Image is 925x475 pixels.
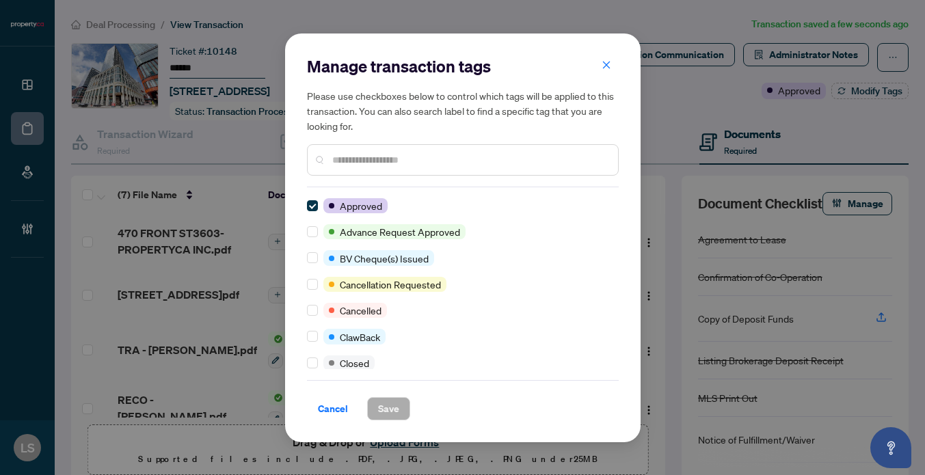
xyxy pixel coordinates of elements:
span: BV Cheque(s) Issued [340,251,429,266]
span: ClawBack [340,329,380,344]
h5: Please use checkboxes below to control which tags will be applied to this transaction. You can al... [307,88,619,133]
button: Open asap [870,427,911,468]
span: close [602,60,611,70]
button: Cancel [307,397,359,420]
span: Advance Request Approved [340,224,460,239]
span: Cancellation Requested [340,277,441,292]
span: Approved [340,198,382,213]
button: Save [367,397,410,420]
span: Closed [340,355,369,370]
span: Cancel [318,398,348,420]
span: Cancelled [340,303,381,318]
h2: Manage transaction tags [307,55,619,77]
